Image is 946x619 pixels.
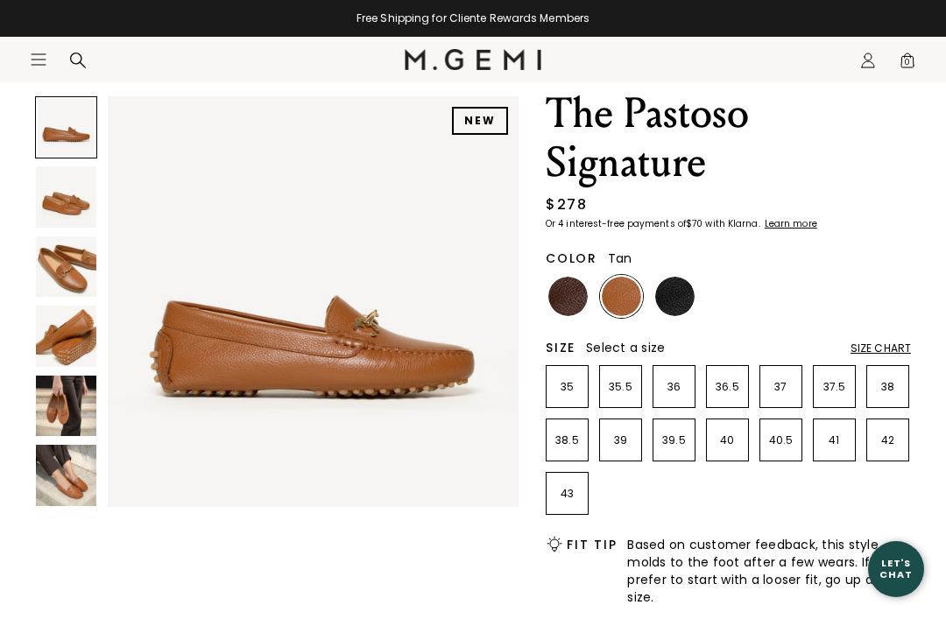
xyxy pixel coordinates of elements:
p: 37 [760,380,801,394]
img: The Pastoso Signature [36,445,96,505]
span: Based on customer feedback, this style molds to the foot after a few wears. If you prefer to star... [627,536,911,606]
div: Let's Chat [868,558,924,580]
img: Tan [602,277,641,316]
klarna-placement-style-body: Or 4 interest-free payments of [546,217,686,230]
img: The Pastoso Signature [36,236,96,297]
h1: The Pastoso Signature [546,89,911,187]
span: Tan [608,250,632,267]
img: The Pastoso Signature [36,376,96,436]
p: 41 [814,433,855,447]
p: 35 [547,380,588,394]
div: Size Chart [851,341,911,355]
p: 38.5 [547,433,588,447]
a: Learn more [763,219,817,229]
img: Chocolate [548,277,588,316]
p: 36 [653,380,695,394]
h2: Color [546,251,597,265]
span: 0 [899,55,916,73]
h2: Fit Tip [567,538,617,552]
img: M.Gemi [405,49,542,70]
span: Select a size [586,339,665,356]
klarna-placement-style-cta: Learn more [765,217,817,230]
p: 42 [867,433,908,447]
p: 37.5 [814,380,855,394]
img: Black [655,277,695,316]
p: 39 [600,433,641,447]
klarna-placement-style-amount: $70 [686,217,702,230]
p: 38 [867,380,908,394]
img: The Pastoso Signature [36,306,96,366]
p: 40 [707,433,748,447]
p: 43 [547,487,588,501]
p: 35.5 [600,380,641,394]
button: Open site menu [30,51,47,68]
h2: Size [546,341,575,355]
img: The Pastoso Signature [108,96,519,507]
p: 39.5 [653,433,695,447]
klarna-placement-style-body: with Klarna [705,217,762,230]
div: NEW [452,107,508,135]
img: The Pastoso Signature [36,166,96,227]
p: 40.5 [760,433,801,447]
p: 36.5 [707,380,748,394]
div: $278 [546,194,587,215]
